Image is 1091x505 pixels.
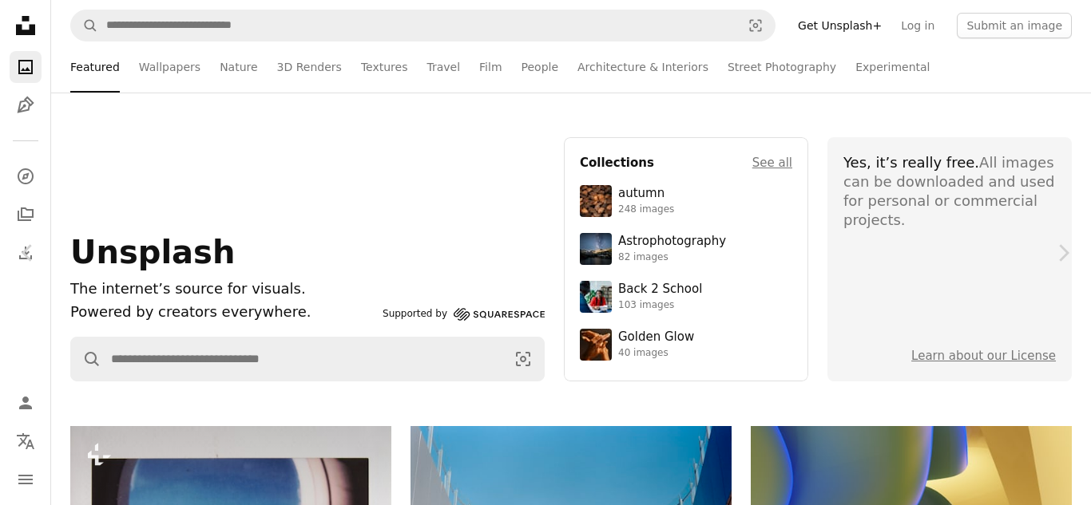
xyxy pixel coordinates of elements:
[580,233,792,265] a: Astrophotography82 images
[70,337,545,381] form: Find visuals sitewide
[1035,176,1091,329] a: Next
[70,278,376,301] h1: The internet’s source for visuals.
[580,281,792,313] a: Back 2 School103 images
[618,203,674,216] div: 248 images
[10,425,42,457] button: Language
[10,464,42,495] button: Menu
[911,349,1056,363] a: Learn about our License
[618,329,694,345] div: Golden Glow
[479,41,502,93] a: Film
[788,13,891,38] a: Get Unsplash+
[580,329,612,361] img: premium_photo-1754759085924-d6c35cb5b7a4
[843,154,979,171] span: Yes, it’s really free.
[71,10,98,41] button: Search Unsplash
[843,153,1056,230] div: All images can be downloaded and used for personal or commercial projects.
[728,41,836,93] a: Street Photography
[70,234,235,270] span: Unsplash
[580,185,612,217] img: photo-1637983927634-619de4ccecac
[580,233,612,265] img: photo-1538592487700-be96de73306f
[580,329,792,361] a: Golden Glow40 images
[220,41,257,93] a: Nature
[10,51,42,83] a: Photos
[383,305,545,324] a: Supported by
[752,153,792,172] a: See all
[736,10,775,41] button: Visual search
[891,13,944,38] a: Log in
[957,13,1072,38] button: Submit an image
[580,185,792,217] a: autumn248 images
[618,347,694,360] div: 40 images
[10,89,42,121] a: Illustrations
[10,160,42,192] a: Explore
[426,41,460,93] a: Travel
[522,41,559,93] a: People
[70,10,776,41] form: Find visuals sitewide
[139,41,200,93] a: Wallpapers
[580,153,654,172] h4: Collections
[70,301,376,324] p: Powered by creators everywhere.
[71,337,101,381] button: Search Unsplash
[277,41,342,93] a: 3D Renders
[577,41,708,93] a: Architecture & Interiors
[10,387,42,419] a: Log in / Sign up
[618,234,726,250] div: Astrophotography
[580,281,612,313] img: premium_photo-1683135218355-6d72011bf303
[618,251,726,264] div: 82 images
[618,282,702,298] div: Back 2 School
[361,41,408,93] a: Textures
[502,337,544,381] button: Visual search
[618,299,702,312] div: 103 images
[855,41,930,93] a: Experimental
[618,186,674,202] div: autumn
